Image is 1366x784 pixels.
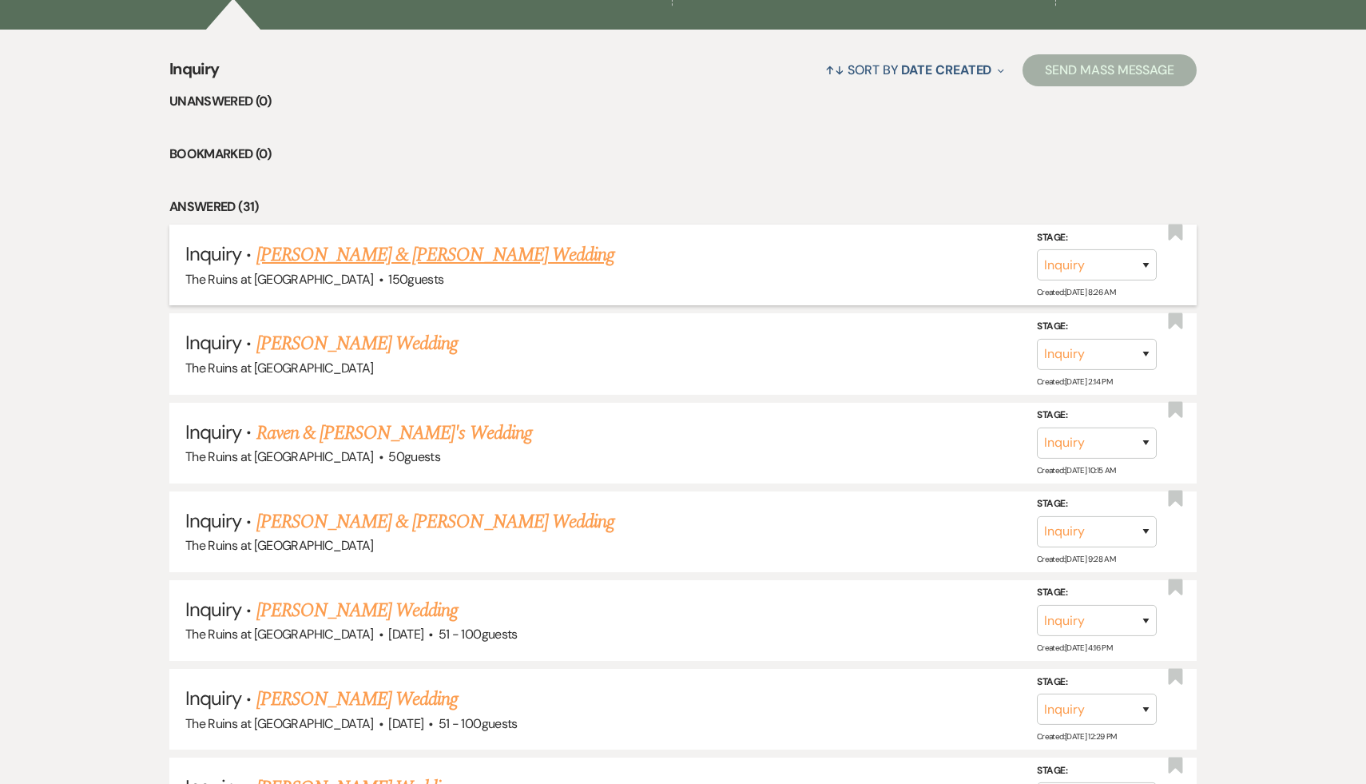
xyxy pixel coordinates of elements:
span: Inquiry [185,597,241,622]
a: [PERSON_NAME] & [PERSON_NAME] Wedding [256,507,614,536]
li: Bookmarked (0) [169,144,1197,165]
span: Created: [DATE] 8:26 AM [1037,287,1115,297]
button: Sort By Date Created [819,49,1011,91]
span: ↑↓ [825,62,844,78]
label: Stage: [1037,318,1157,336]
span: 150 guests [388,271,443,288]
span: Inquiry [185,686,241,710]
span: 51 - 100 guests [439,626,518,643]
label: Stage: [1037,762,1157,780]
a: [PERSON_NAME] Wedding [256,685,459,714]
label: Stage: [1037,229,1157,247]
span: The Ruins at [GEOGRAPHIC_DATA] [185,271,374,288]
button: Send Mass Message [1023,54,1197,86]
a: [PERSON_NAME] & [PERSON_NAME] Wedding [256,241,614,269]
span: The Ruins at [GEOGRAPHIC_DATA] [185,360,374,376]
span: 51 - 100 guests [439,715,518,732]
span: Inquiry [185,241,241,266]
span: [DATE] [388,626,423,643]
label: Stage: [1037,674,1157,691]
span: The Ruins at [GEOGRAPHIC_DATA] [185,448,374,465]
span: Created: [DATE] 2:14 PM [1037,376,1112,386]
span: [DATE] [388,715,423,732]
span: 50 guests [388,448,440,465]
span: Inquiry [185,508,241,533]
label: Stage: [1037,407,1157,424]
a: [PERSON_NAME] Wedding [256,596,459,625]
span: Inquiry [169,57,220,91]
span: The Ruins at [GEOGRAPHIC_DATA] [185,537,374,554]
span: Created: [DATE] 9:28 AM [1037,554,1115,564]
span: Created: [DATE] 4:16 PM [1037,643,1112,653]
span: Created: [DATE] 12:29 PM [1037,731,1116,742]
li: Unanswered (0) [169,91,1197,112]
span: Inquiry [185,420,241,444]
a: [PERSON_NAME] Wedding [256,329,459,358]
label: Stage: [1037,584,1157,602]
label: Stage: [1037,495,1157,513]
span: Date Created [901,62,991,78]
span: Created: [DATE] 10:15 AM [1037,465,1115,476]
a: Raven & [PERSON_NAME]'s Wedding [256,419,532,448]
span: Inquiry [185,330,241,355]
li: Answered (31) [169,197,1197,217]
span: The Ruins at [GEOGRAPHIC_DATA] [185,715,374,732]
span: The Ruins at [GEOGRAPHIC_DATA] [185,626,374,643]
